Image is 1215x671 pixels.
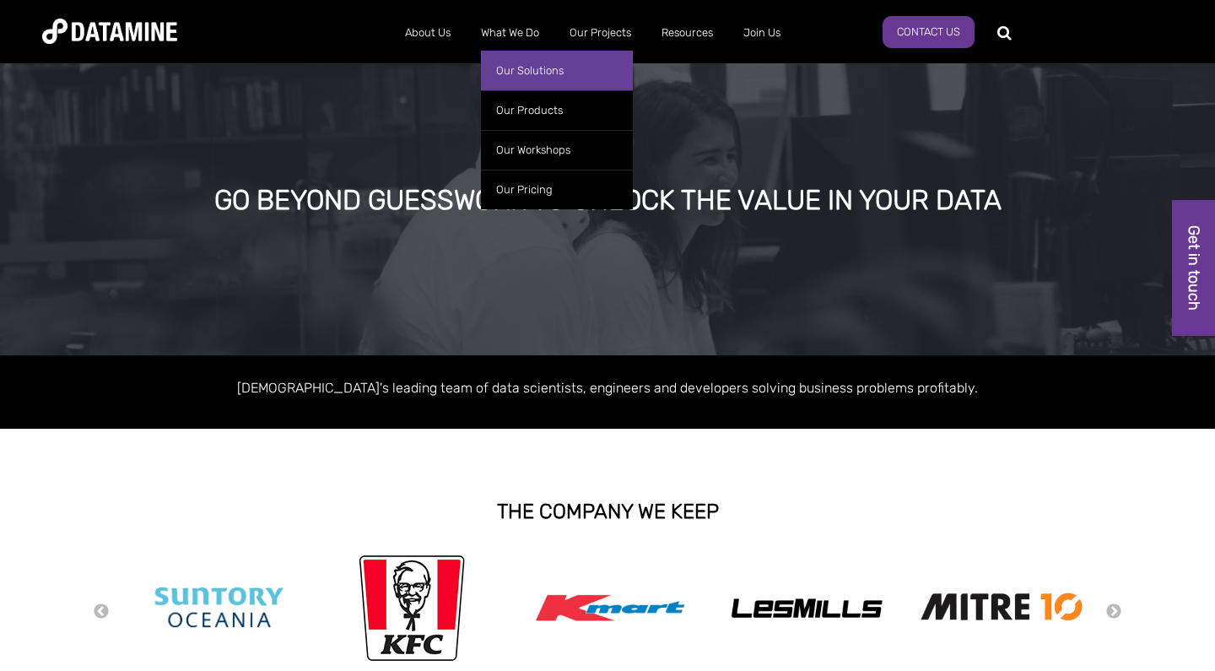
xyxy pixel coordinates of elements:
[481,130,633,170] a: Our Workshops
[526,557,695,658] img: Kmart logo
[497,500,719,523] strong: THE COMPANY WE KEEP
[918,587,1087,626] img: Mitre 10
[722,593,891,623] img: Les Mills Logo
[466,11,554,55] a: What We Do
[481,170,633,209] a: Our Pricing
[135,560,304,655] img: Suntory Oceania
[42,19,177,44] img: Datamine
[93,603,110,621] button: Previous
[883,16,975,48] a: Contact Us
[127,376,1088,399] p: [DEMOGRAPHIC_DATA]'s leading team of data scientists, engineers and developers solving business p...
[554,11,646,55] a: Our Projects
[1172,200,1215,336] a: Get in touch
[728,11,796,55] a: Join Us
[481,51,633,90] a: Our Solutions
[646,11,728,55] a: Resources
[359,551,465,664] img: kfc
[143,186,1072,216] div: GO BEYOND GUESSWORK TO UNLOCK THE VALUE IN YOUR DATA
[1105,603,1122,621] button: Next
[390,11,466,55] a: About Us
[481,90,633,130] a: Our Products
